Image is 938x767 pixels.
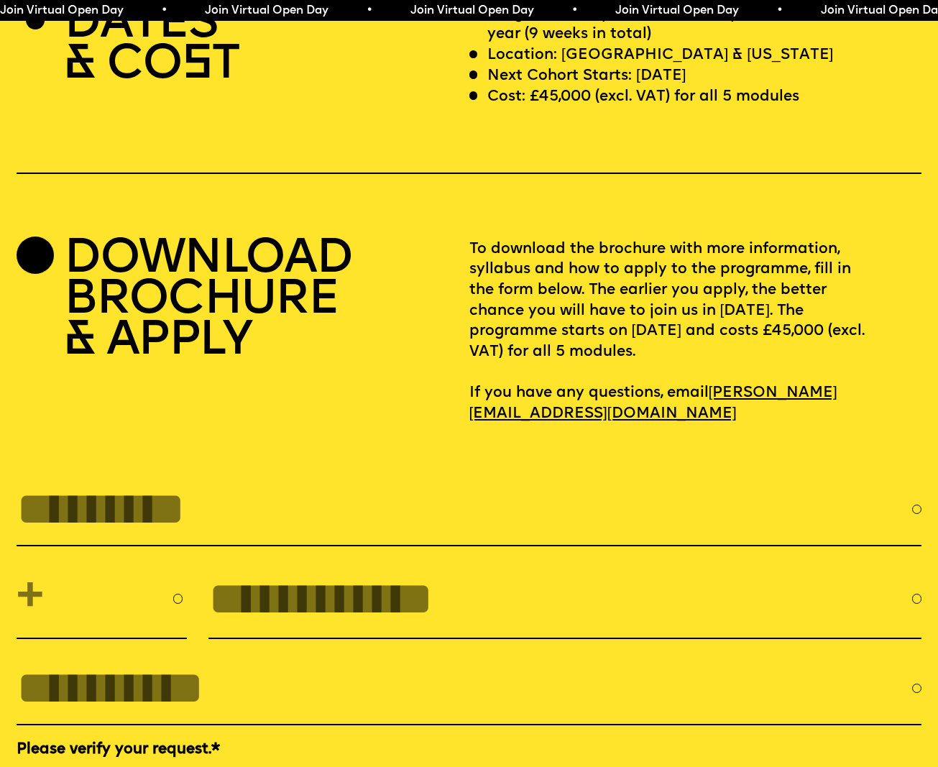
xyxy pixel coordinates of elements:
[156,5,162,17] span: •
[17,740,922,761] label: Please verify your request.
[469,239,922,425] p: To download the brochure with more information, syllabus and how to apply to the programme, fill ...
[361,5,367,17] span: •
[566,5,573,17] span: •
[182,42,211,90] span: S
[64,239,351,362] h2: DOWNLOAD BROCHURE & APPLY
[487,4,865,45] p: Length: Five in-person Modules spread across 1 year (9 weeks in total)
[771,5,778,17] span: •
[487,87,799,108] p: Cost: £45,000 (excl. VAT) for all 5 modules
[487,66,686,87] p: Next Cohort Starts: [DATE]
[469,379,837,428] a: [PERSON_NAME][EMAIL_ADDRESS][DOMAIN_NAME]
[487,45,833,66] p: Location: [GEOGRAPHIC_DATA] & [US_STATE]
[64,4,239,86] h2: DATES & CO T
